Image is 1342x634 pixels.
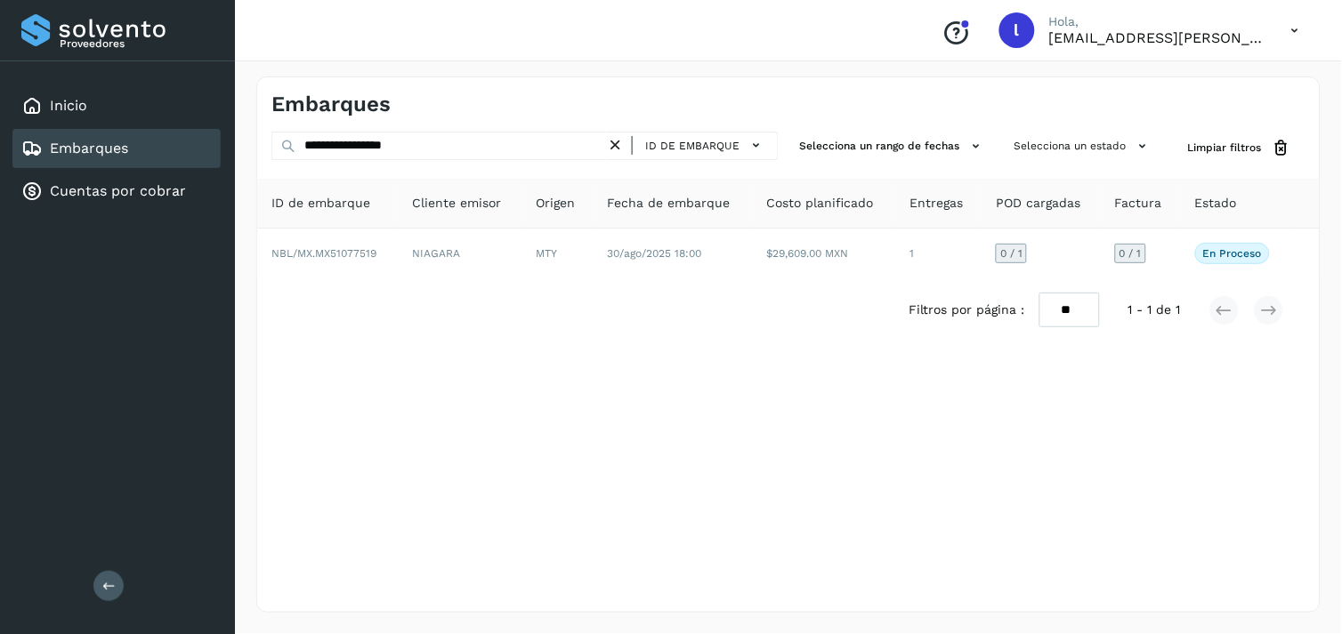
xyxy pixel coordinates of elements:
[895,229,982,278] td: 1
[1203,247,1262,260] p: En proceso
[398,229,521,278] td: NIAGARA
[645,138,740,154] span: ID de embarque
[608,194,731,213] span: Fecha de embarque
[536,194,575,213] span: Origen
[909,194,963,213] span: Entregas
[60,37,214,50] p: Proveedores
[271,92,391,117] h4: Embarques
[1000,248,1023,259] span: 0 / 1
[12,129,221,168] div: Embarques
[50,182,186,199] a: Cuentas por cobrar
[1049,29,1263,46] p: lauraamalia.castillo@xpertal.com
[412,194,501,213] span: Cliente emisor
[996,194,1080,213] span: POD cargadas
[1007,132,1160,161] button: Selecciona un estado
[12,172,221,211] div: Cuentas por cobrar
[1188,140,1262,156] span: Limpiar filtros
[909,301,1025,319] span: Filtros por página :
[271,194,370,213] span: ID de embarque
[608,247,702,260] span: 30/ago/2025 18:00
[521,229,593,278] td: MTY
[12,86,221,125] div: Inicio
[793,132,993,161] button: Selecciona un rango de fechas
[753,229,895,278] td: $29,609.00 MXN
[50,97,87,114] a: Inicio
[640,132,771,158] button: ID de embarque
[1115,194,1162,213] span: Factura
[1195,194,1237,213] span: Estado
[1174,132,1306,165] button: Limpiar filtros
[271,247,376,260] span: NBL/MX.MX51077519
[1049,14,1263,29] p: Hola,
[1120,248,1142,259] span: 0 / 1
[1128,301,1181,319] span: 1 - 1 de 1
[50,140,128,156] a: Embarques
[767,194,874,213] span: Costo planificado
